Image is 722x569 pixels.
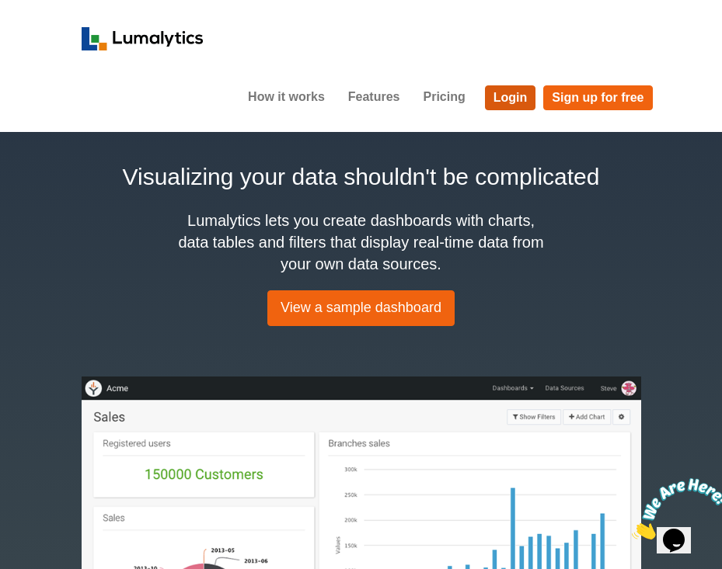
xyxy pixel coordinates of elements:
h4: Lumalytics lets you create dashboards with charts, data tables and filters that display real-time... [175,210,548,275]
a: Pricing [411,78,476,116]
a: Login [485,85,536,110]
h2: Visualizing your data shouldn't be complicated [82,159,641,194]
a: How it works [236,78,337,116]
img: Chat attention grabber [6,6,103,68]
a: View a sample dashboard [267,290,455,326]
a: Features [337,78,412,116]
a: Sign up for free [543,85,652,110]
iframe: chat widget [626,472,722,546]
img: logo_v2-f34f87db3d4d9f5311d6c47995059ad6168825a3e1eb260e01c8041e89355404.png [82,27,204,50]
